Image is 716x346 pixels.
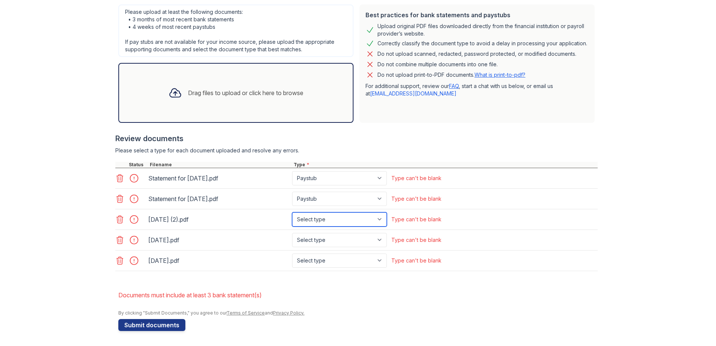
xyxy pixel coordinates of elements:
[391,236,442,244] div: Type can't be blank
[118,288,598,303] li: Documents must include at least 3 bank statement(s)
[188,88,303,97] div: Drag files to upload or click here to browse
[227,310,265,316] a: Terms of Service
[377,22,589,37] div: Upload original PDF files downloaded directly from the financial institution or payroll provider’...
[391,195,442,203] div: Type can't be blank
[370,90,456,97] a: [EMAIL_ADDRESS][DOMAIN_NAME]
[292,162,598,168] div: Type
[449,83,459,89] a: FAQ
[391,257,442,264] div: Type can't be blank
[115,147,598,154] div: Please select a type for each document uploaded and resolve any errors.
[377,49,576,58] div: Do not upload scanned, redacted, password protected, or modified documents.
[148,234,289,246] div: [DATE].pdf
[127,162,148,168] div: Status
[391,216,442,223] div: Type can't be blank
[118,310,598,316] div: By clicking "Submit Documents," you agree to our and
[148,193,289,205] div: Statement for [DATE].pdf
[365,82,589,97] p: For additional support, review our , start a chat with us below, or email us at
[273,310,304,316] a: Privacy Policy.
[377,60,498,69] div: Do not combine multiple documents into one file.
[115,133,598,144] div: Review documents
[377,71,525,79] p: Do not upload print-to-PDF documents.
[118,4,354,57] div: Please upload at least the following documents: • 3 months of most recent bank statements • 4 wee...
[148,172,289,184] div: Statement for [DATE].pdf
[365,10,589,19] div: Best practices for bank statements and paystubs
[474,72,525,78] a: What is print-to-pdf?
[148,213,289,225] div: [DATE] (2).pdf
[148,255,289,267] div: [DATE].pdf
[391,174,442,182] div: Type can't be blank
[148,162,292,168] div: Filename
[118,319,185,331] button: Submit documents
[377,39,587,48] div: Correctly classify the document type to avoid a delay in processing your application.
